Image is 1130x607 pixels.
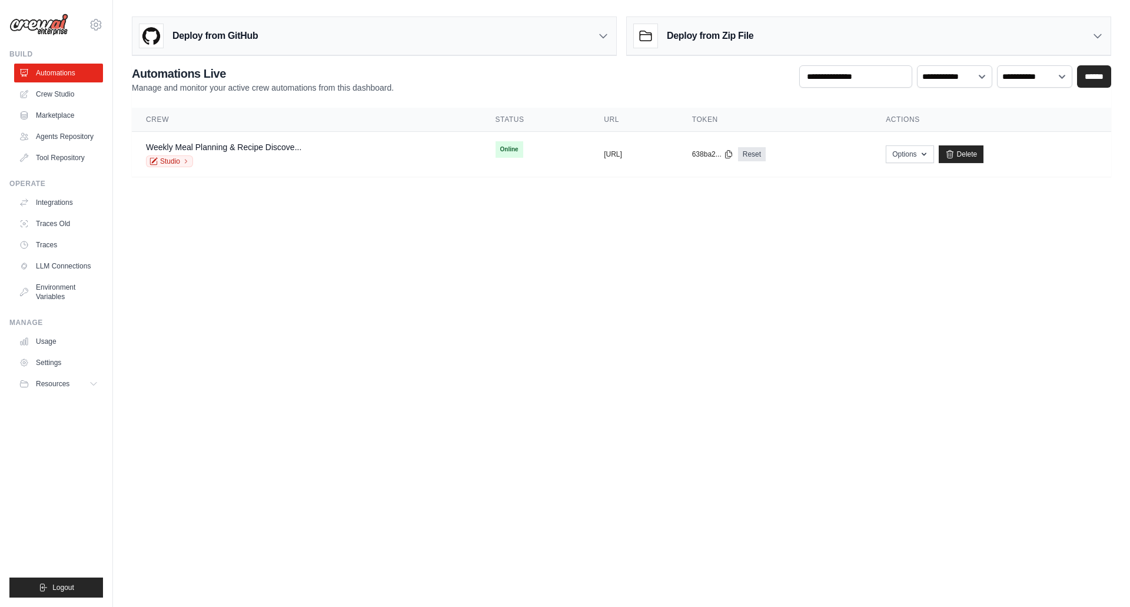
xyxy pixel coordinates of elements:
h3: Deploy from GitHub [172,29,258,43]
th: Crew [132,108,481,132]
a: Delete [939,145,984,163]
a: Marketplace [14,106,103,125]
div: Build [9,49,103,59]
a: Weekly Meal Planning & Recipe Discove... [146,142,301,152]
a: Agents Repository [14,127,103,146]
span: Online [496,141,523,158]
a: Traces Old [14,214,103,233]
button: 638ba2... [692,150,733,159]
a: Traces [14,235,103,254]
a: Crew Studio [14,85,103,104]
img: Logo [9,14,68,36]
a: Environment Variables [14,278,103,306]
img: GitHub Logo [139,24,163,48]
th: URL [590,108,678,132]
div: Manage [9,318,103,327]
span: Logout [52,583,74,592]
a: Integrations [14,193,103,212]
div: Operate [9,179,103,188]
button: Options [886,145,933,163]
p: Manage and monitor your active crew automations from this dashboard. [132,82,394,94]
th: Status [481,108,590,132]
a: LLM Connections [14,257,103,276]
a: Studio [146,155,193,167]
th: Token [678,108,872,132]
button: Logout [9,578,103,598]
a: Settings [14,353,103,372]
span: Resources [36,379,69,389]
th: Actions [872,108,1111,132]
a: Automations [14,64,103,82]
a: Tool Repository [14,148,103,167]
a: Reset [738,147,766,161]
h2: Automations Live [132,65,394,82]
button: Resources [14,374,103,393]
a: Usage [14,332,103,351]
h3: Deploy from Zip File [667,29,753,43]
